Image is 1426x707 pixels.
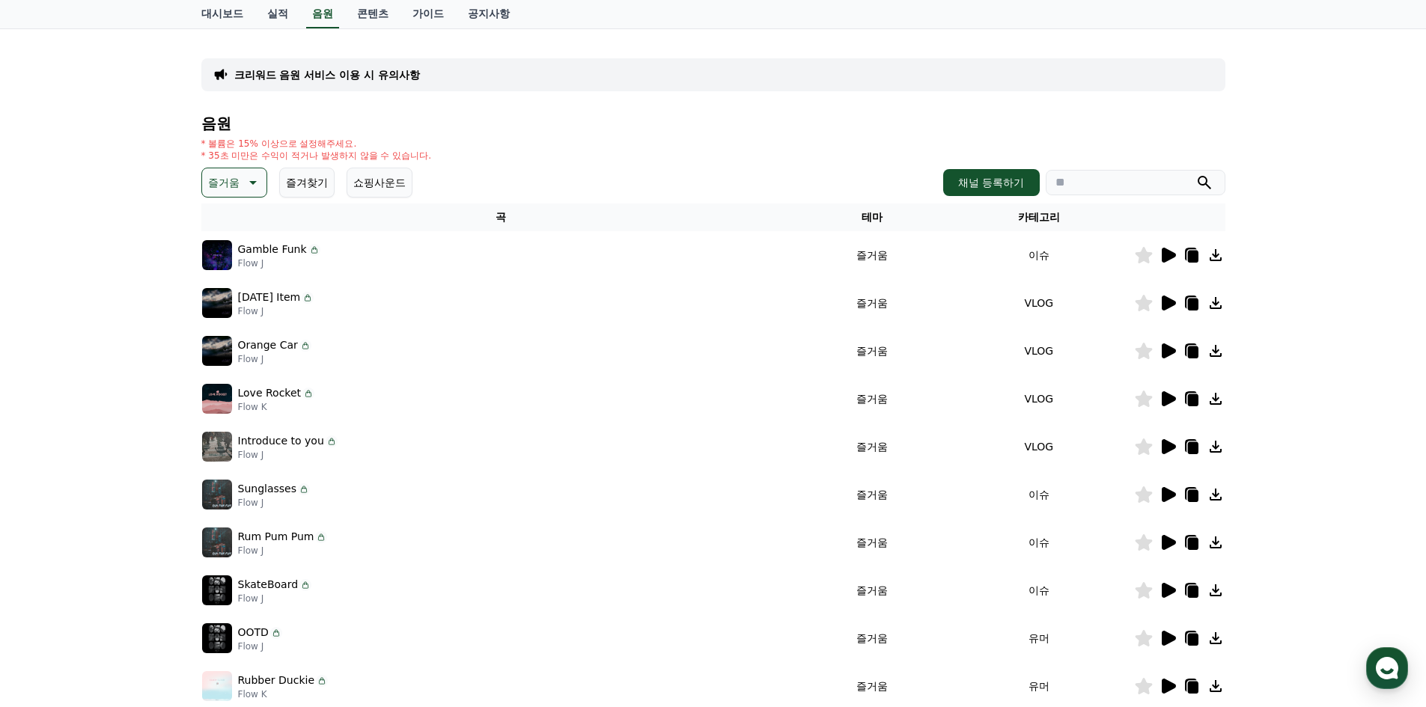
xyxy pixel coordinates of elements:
p: Flow K [238,401,315,413]
button: 쇼핑사운드 [347,168,412,198]
td: 즐거움 [800,327,944,375]
p: Sunglasses [238,481,296,497]
img: music [202,575,232,605]
p: Flow J [238,640,282,652]
span: 설정 [231,497,249,509]
p: Rum Pum Pum [238,529,314,545]
img: music [202,288,232,318]
td: 즐거움 [800,614,944,662]
td: 즐거움 [800,518,944,566]
p: Flow J [238,353,311,365]
td: 이슈 [944,566,1133,614]
td: 즐거움 [800,423,944,471]
p: * 볼륨은 15% 이상으로 설정해주세요. [201,138,432,150]
p: * 35초 미만은 수익이 적거나 발생하지 않을 수 있습니다. [201,150,432,162]
p: Gamble Funk [238,242,307,257]
img: music [202,240,232,270]
p: Flow J [238,305,314,317]
img: music [202,623,232,653]
td: 즐거움 [800,566,944,614]
button: 채널 등록하기 [943,169,1039,196]
td: 즐거움 [800,471,944,518]
a: 대화 [99,474,193,512]
p: Rubber Duckie [238,673,315,688]
img: music [202,527,232,557]
h4: 음원 [201,115,1225,132]
p: Introduce to you [238,433,324,449]
p: 즐거움 [208,172,240,193]
p: Flow J [238,449,338,461]
a: 설정 [193,474,287,512]
td: 즐거움 [800,375,944,423]
td: 이슈 [944,518,1133,566]
img: music [202,384,232,414]
th: 카테고리 [944,203,1133,231]
td: VLOG [944,327,1133,375]
span: 홈 [47,497,56,509]
p: SkateBoard [238,577,299,593]
td: VLOG [944,279,1133,327]
th: 곡 [201,203,800,231]
p: Flow J [238,593,312,605]
button: 즐거움 [201,168,267,198]
img: music [202,336,232,366]
p: Orange Car [238,337,298,353]
td: 이슈 [944,231,1133,279]
a: 크리워드 음원 서비스 이용 시 유의사항 [234,67,420,82]
td: 즐거움 [800,279,944,327]
td: VLOG [944,375,1133,423]
td: 이슈 [944,471,1133,518]
p: OOTD [238,625,269,640]
img: music [202,671,232,701]
p: Flow K [238,688,329,700]
button: 즐겨찾기 [279,168,335,198]
th: 테마 [800,203,944,231]
td: VLOG [944,423,1133,471]
a: 홈 [4,474,99,512]
p: Flow J [238,545,328,557]
td: 유머 [944,614,1133,662]
img: music [202,432,232,462]
p: Flow J [238,497,310,509]
p: Love Rocket [238,385,302,401]
span: 대화 [137,498,155,509]
img: music [202,480,232,509]
p: [DATE] Item [238,290,301,305]
p: Flow J [238,257,320,269]
td: 즐거움 [800,231,944,279]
